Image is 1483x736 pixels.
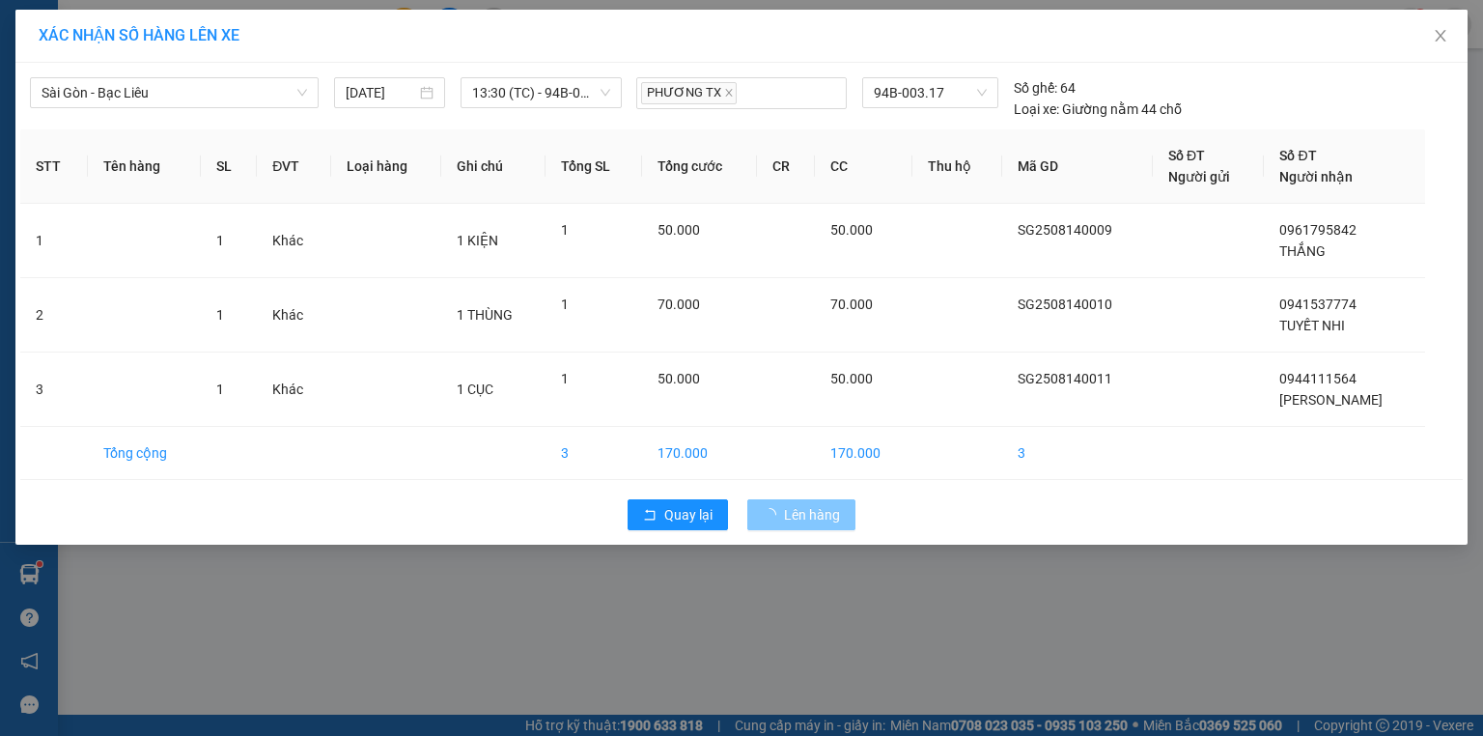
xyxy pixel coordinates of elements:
span: 50.000 [658,222,700,238]
span: SG2508140009 [1018,222,1112,238]
span: 1 [216,307,224,323]
button: Close [1413,10,1468,64]
span: Lên hàng [784,504,840,525]
input: 14/08/2025 [346,82,416,103]
span: Người gửi [1168,169,1230,184]
th: CC [815,129,912,204]
span: 1 CỤC [457,382,493,397]
th: ĐVT [257,129,331,204]
span: Số ĐT [1168,148,1205,163]
td: Khác [257,204,331,278]
span: SG2508140011 [1018,371,1112,386]
span: 50.000 [830,371,873,386]
span: 1 KIỆN [457,233,498,248]
span: environment [111,46,126,62]
span: 1 [561,222,569,238]
td: Tổng cộng [88,427,202,480]
th: Thu hộ [912,129,1002,204]
td: 3 [546,427,642,480]
th: Ghi chú [441,129,546,204]
span: 1 [216,382,224,397]
span: 1 [561,297,569,312]
th: Mã GD [1002,129,1153,204]
span: loading [763,508,784,522]
td: 3 [1002,427,1153,480]
span: 1 THÙNG [457,307,513,323]
span: 13:30 (TC) - 94B-003.17 [472,78,611,107]
td: 170.000 [642,427,757,480]
span: close [1433,28,1448,43]
td: Khác [257,278,331,353]
span: XÁC NHẬN SỐ HÀNG LÊN XE [39,26,239,44]
span: PHƯƠNG TX [641,82,737,104]
div: 64 [1014,77,1076,99]
button: Lên hàng [747,499,855,530]
td: 1 [20,204,88,278]
td: 3 [20,353,88,427]
span: phone [111,71,126,86]
span: SG2508140010 [1018,297,1112,312]
span: THẮNG [1279,243,1326,259]
td: Khác [257,353,331,427]
div: Giường nằm 44 chỗ [1014,99,1182,120]
th: Loại hàng [331,129,441,204]
span: 0941537774 [1279,297,1357,312]
span: Quay lại [664,504,713,525]
span: 0944111564 [1279,371,1357,386]
span: Số ghế: [1014,77,1057,99]
li: 995 [PERSON_NAME] [9,42,368,67]
th: Tổng cước [642,129,757,204]
span: Số ĐT [1279,148,1316,163]
span: 70.000 [830,297,873,312]
li: 0946 508 595 [9,67,368,91]
span: rollback [643,508,657,524]
td: 170.000 [815,427,912,480]
span: 50.000 [830,222,873,238]
span: 1 [216,233,224,248]
th: Tên hàng [88,129,202,204]
b: GỬI : [GEOGRAPHIC_DATA] [9,121,335,153]
span: [PERSON_NAME] [1279,392,1383,408]
th: SL [201,129,257,204]
b: Nhà Xe Hà My [111,13,257,37]
span: TUYẾT NHI [1279,318,1345,333]
td: 2 [20,278,88,353]
span: 50.000 [658,371,700,386]
span: close [724,88,734,98]
th: CR [757,129,815,204]
button: rollbackQuay lại [628,499,728,530]
span: 0961795842 [1279,222,1357,238]
span: 94B-003.17 [874,78,986,107]
th: Tổng SL [546,129,642,204]
span: Sài Gòn - Bạc Liêu [42,78,307,107]
span: 1 [561,371,569,386]
th: STT [20,129,88,204]
span: Loại xe: [1014,99,1059,120]
span: 70.000 [658,297,700,312]
span: Người nhận [1279,169,1353,184]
